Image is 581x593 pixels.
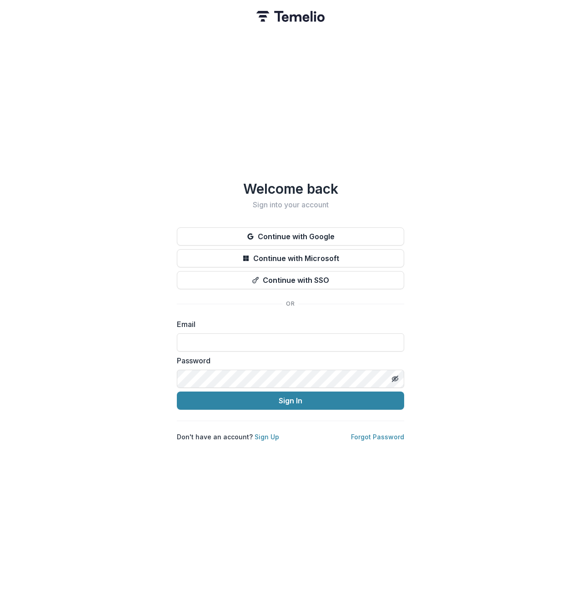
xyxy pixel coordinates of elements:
[255,433,279,441] a: Sign Up
[177,249,404,267] button: Continue with Microsoft
[351,433,404,441] a: Forgot Password
[177,227,404,246] button: Continue with Google
[177,355,399,366] label: Password
[177,432,279,442] p: Don't have an account?
[256,11,325,22] img: Temelio
[177,319,399,330] label: Email
[177,181,404,197] h1: Welcome back
[177,271,404,289] button: Continue with SSO
[177,392,404,410] button: Sign In
[388,372,402,386] button: Toggle password visibility
[177,201,404,209] h2: Sign into your account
